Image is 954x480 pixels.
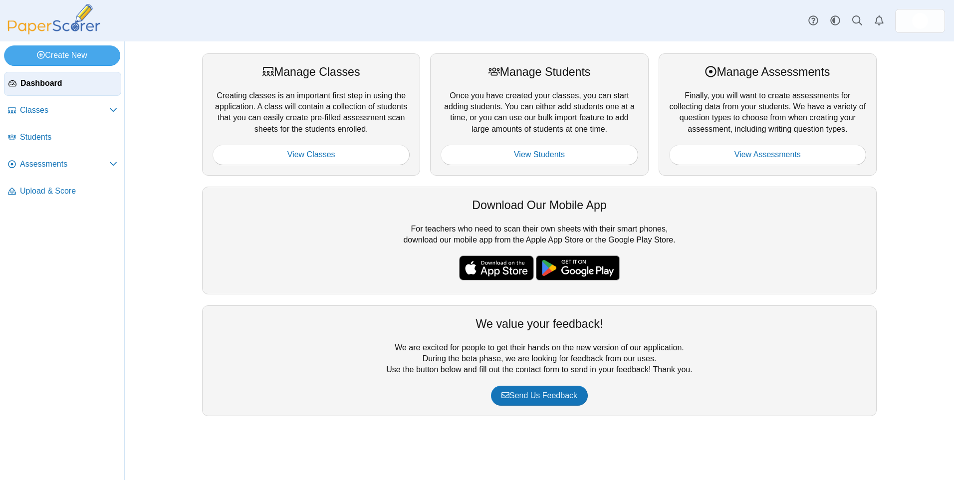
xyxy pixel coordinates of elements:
[4,153,121,177] a: Assessments
[4,126,121,150] a: Students
[213,64,410,80] div: Manage Classes
[4,99,121,123] a: Classes
[868,10,890,32] a: Alerts
[912,13,928,29] span: Micah Willis
[895,9,945,33] a: ps.hreErqNOxSkiDGg1
[430,53,648,175] div: Once you have created your classes, you can start adding students. You can either add students on...
[202,187,877,294] div: For teachers who need to scan their own sheets with their smart phones, download our mobile app f...
[213,197,866,213] div: Download Our Mobile App
[441,145,638,165] a: View Students
[912,13,928,29] img: ps.hreErqNOxSkiDGg1
[20,132,117,143] span: Students
[213,316,866,332] div: We value your feedback!
[441,64,638,80] div: Manage Students
[20,105,109,116] span: Classes
[669,64,866,80] div: Manage Assessments
[4,27,104,36] a: PaperScorer
[669,145,866,165] a: View Assessments
[4,72,121,96] a: Dashboard
[536,255,620,280] img: google-play-badge.png
[4,180,121,204] a: Upload & Score
[202,305,877,416] div: We are excited for people to get their hands on the new version of our application. During the be...
[20,186,117,197] span: Upload & Score
[491,386,588,406] a: Send Us Feedback
[4,45,120,65] a: Create New
[501,391,577,400] span: Send Us Feedback
[20,78,117,89] span: Dashboard
[4,4,104,34] img: PaperScorer
[659,53,877,175] div: Finally, you will want to create assessments for collecting data from your students. We have a va...
[202,53,420,175] div: Creating classes is an important first step in using the application. A class will contain a coll...
[213,145,410,165] a: View Classes
[20,159,109,170] span: Assessments
[459,255,534,280] img: apple-store-badge.svg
